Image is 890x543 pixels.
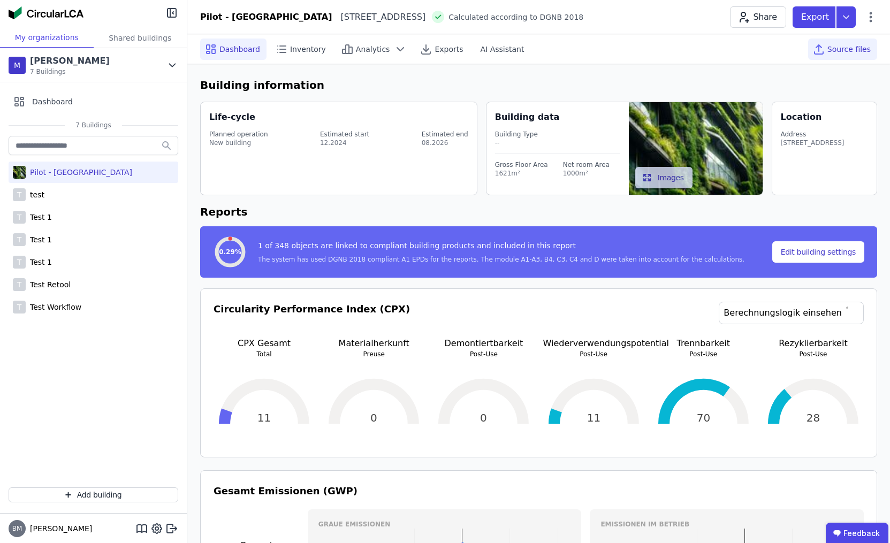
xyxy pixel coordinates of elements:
div: T [13,211,26,224]
h3: Emissionen im betrieb [600,520,853,529]
div: 12.2024 [320,139,369,147]
p: Wiederverwendungspotential [543,337,644,350]
div: T [13,188,26,201]
div: Shared buildings [94,28,187,48]
button: Add building [9,487,178,502]
div: Building Type [495,130,620,139]
div: New building [209,139,268,147]
div: Estimated end [422,130,468,139]
span: 7 Buildings [65,121,121,129]
p: Rezyklierbarkeit [763,337,864,350]
p: Demontiertbarkeit [433,337,534,350]
div: 1621m² [495,169,548,178]
div: T [13,233,26,246]
div: test [26,189,44,200]
div: -- [495,139,620,147]
div: Pilot - [GEOGRAPHIC_DATA] [200,11,332,24]
div: T [13,278,26,291]
div: Gross Floor Area [495,160,548,169]
h6: Building information [200,77,877,93]
div: Building data [495,111,629,124]
a: Berechnungslogik einsehen [719,302,864,324]
span: BM [12,525,22,532]
p: Post-Use [653,350,754,358]
span: [PERSON_NAME] [26,523,92,534]
p: Materialherkunft [323,337,424,350]
p: Total [214,350,315,358]
p: Export [801,11,831,24]
div: Net room Area [563,160,610,169]
div: Location [781,111,822,124]
div: Test 1 [26,212,52,223]
span: AI Assistant [481,44,524,55]
span: Exports [435,44,463,55]
div: Test Workflow [26,302,81,312]
span: Source files [827,44,871,55]
span: Analytics [356,44,390,55]
span: Dashboard [219,44,260,55]
img: Concular [9,6,83,19]
div: [STREET_ADDRESS] [781,139,845,147]
div: M [9,57,26,74]
h3: Graue Emissionen [318,520,571,529]
p: Preuse [323,350,424,358]
p: CPX Gesamt [214,337,315,350]
div: Pilot - [GEOGRAPHIC_DATA] [26,167,132,178]
div: 08.2026 [422,139,468,147]
div: Test Retool [26,279,71,290]
div: Estimated start [320,130,369,139]
p: Post-Use [433,350,534,358]
button: Images [635,167,693,188]
button: Edit building settings [772,241,864,263]
span: 0.29% [219,248,241,256]
p: Post-Use [543,350,644,358]
div: 1 of 348 objects are linked to compliant building products and included in this report [258,240,744,255]
div: Planned operation [209,130,268,139]
div: The system has used DGNB 2018 compliant A1 EPDs for the reports. The module A1-A3, B4, C3, C4 and... [258,255,744,264]
div: Address [781,130,845,139]
span: Calculated according to DGNB 2018 [448,12,583,22]
h3: Gesamt Emissionen (GWP) [214,484,864,499]
div: [STREET_ADDRESS] [332,11,426,24]
div: Test 1 [26,234,52,245]
p: Trennbarkeit [653,337,754,350]
div: Test 1 [26,257,52,267]
img: Pilot - Green Building [13,164,26,181]
div: Life-cycle [209,111,255,124]
span: Dashboard [32,96,73,107]
span: 7 Buildings [30,67,110,76]
h3: Circularity Performance Index (CPX) [214,302,410,337]
button: Share [730,6,786,28]
div: T [13,301,26,313]
div: [PERSON_NAME] [30,55,110,67]
div: 1000m² [563,169,610,178]
p: Post-Use [763,350,864,358]
div: T [13,256,26,269]
h6: Reports [200,204,877,220]
span: Inventory [290,44,326,55]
